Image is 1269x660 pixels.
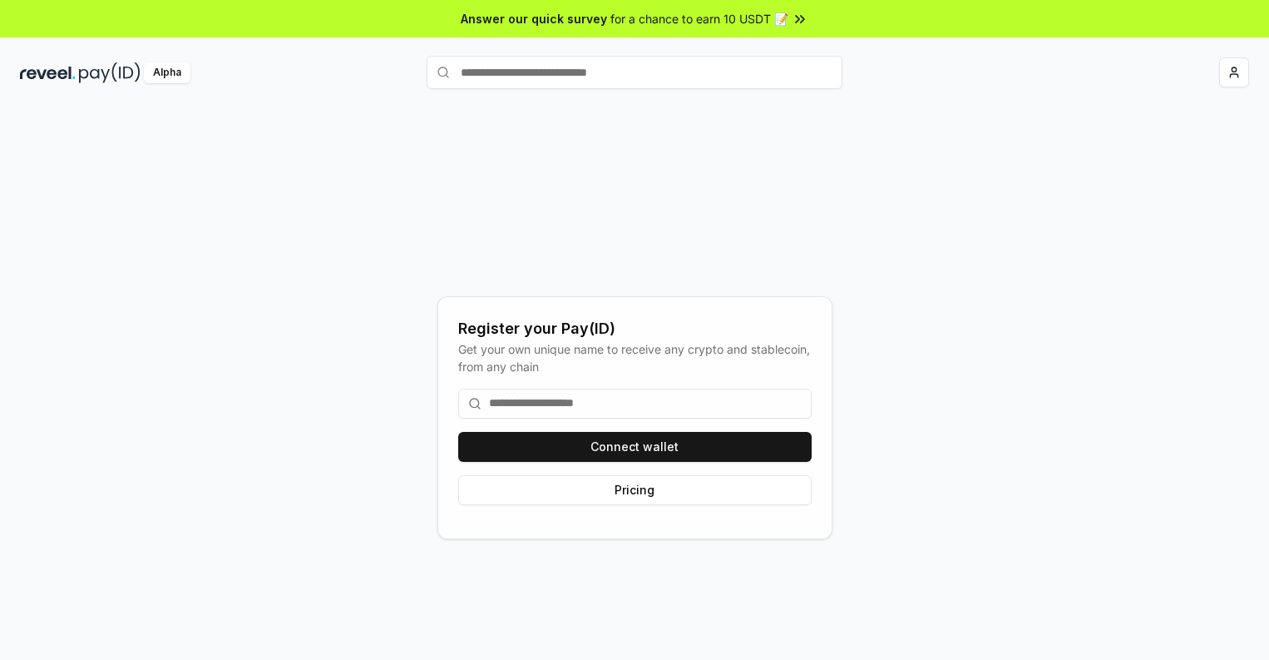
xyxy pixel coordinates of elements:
div: Alpha [144,62,190,83]
span: for a chance to earn 10 USDT 📝 [610,10,788,27]
button: Connect wallet [458,432,812,462]
div: Register your Pay(ID) [458,317,812,340]
button: Pricing [458,475,812,505]
div: Get your own unique name to receive any crypto and stablecoin, from any chain [458,340,812,375]
img: pay_id [79,62,141,83]
img: reveel_dark [20,62,76,83]
span: Answer our quick survey [461,10,607,27]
